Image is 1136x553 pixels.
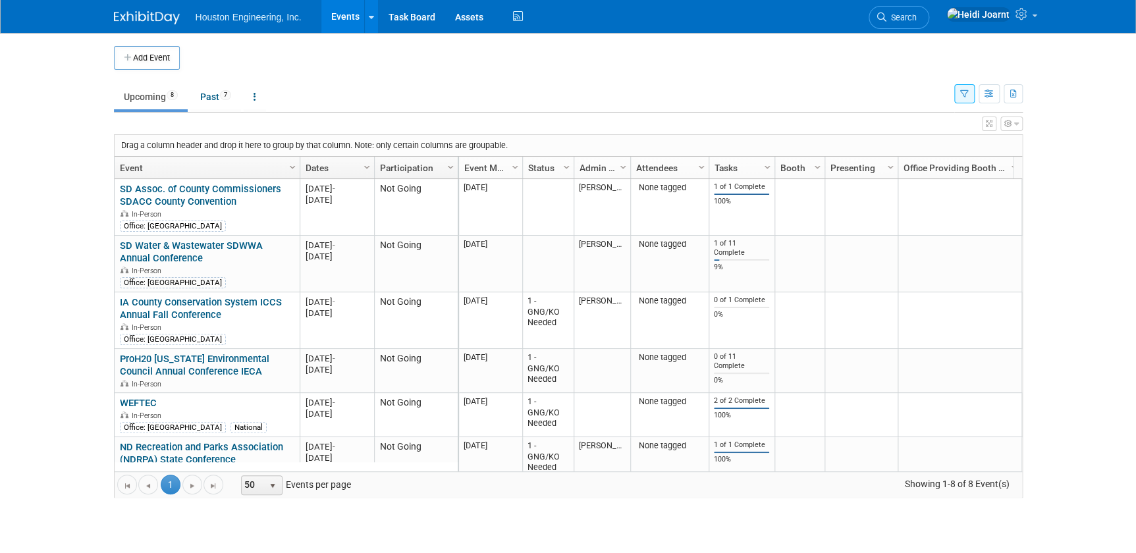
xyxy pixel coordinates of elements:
[714,263,769,272] div: 9%
[114,11,180,24] img: ExhibitDay
[508,157,522,176] a: Column Settings
[114,84,188,109] a: Upcoming8
[120,397,157,409] a: WEFTEC
[167,90,178,100] span: 8
[138,475,158,494] a: Go to the previous page
[224,475,364,494] span: Events per page
[287,162,298,172] span: Column Settings
[459,393,522,437] td: [DATE]
[230,422,267,433] div: National
[714,396,769,406] div: 2 of 2 Complete
[306,408,368,419] div: [DATE]
[374,393,458,437] td: Not Going
[522,292,574,349] td: 1 - GNG/KO Needed
[812,162,823,172] span: Column Settings
[580,157,622,179] a: Admin Lead
[120,441,283,465] a: ND Recreation and Parks Association (NDRPA) State Conference
[522,437,574,481] td: 1 - GNG/KO Needed
[306,452,368,463] div: [DATE]
[220,90,231,100] span: 7
[510,162,520,172] span: Column Settings
[380,157,449,179] a: Participation
[636,440,703,451] div: None tagged
[120,277,226,288] div: Office: [GEOGRAPHIC_DATA]
[618,162,628,172] span: Column Settings
[715,157,766,179] a: Tasks
[892,475,1021,493] span: Showing 1-8 of 8 Event(s)
[143,481,153,491] span: Go to the previous page
[120,296,282,321] a: IA County Conservation System ICCS Annual Fall Conference
[714,296,769,305] div: 0 of 1 Complete
[714,310,769,319] div: 0%
[636,352,703,363] div: None tagged
[885,162,896,172] span: Column Settings
[374,179,458,236] td: Not Going
[132,267,165,275] span: In-Person
[886,13,917,22] span: Search
[696,162,707,172] span: Column Settings
[528,157,565,179] a: Status
[522,393,574,437] td: 1 - GNG/KO Needed
[306,353,368,364] div: [DATE]
[132,380,165,388] span: In-Person
[714,197,769,206] div: 100%
[443,157,458,176] a: Column Settings
[120,183,281,207] a: SD Assoc. of County Commissioners SDACC County Convention
[636,239,703,250] div: None tagged
[333,184,335,194] span: -
[883,157,898,176] a: Column Settings
[616,157,630,176] a: Column Settings
[132,411,165,420] span: In-Person
[574,236,630,292] td: [PERSON_NAME]
[459,292,522,349] td: [DATE]
[636,296,703,306] div: None tagged
[306,364,368,375] div: [DATE]
[120,157,291,179] a: Event
[306,296,368,307] div: [DATE]
[459,437,522,481] td: [DATE]
[714,440,769,450] div: 1 of 1 Complete
[714,455,769,464] div: 100%
[306,183,368,194] div: [DATE]
[574,179,630,236] td: [PERSON_NAME]
[464,157,514,179] a: Event Month
[374,349,458,393] td: Not Going
[306,194,368,205] div: [DATE]
[636,182,703,193] div: None tagged
[132,323,165,332] span: In-Person
[115,135,1022,156] div: Drag a column header and drop it here to group by that column. Note: only certain columns are gro...
[1007,157,1021,176] a: Column Settings
[203,475,223,494] a: Go to the last page
[120,334,226,344] div: Office: [GEOGRAPHIC_DATA]
[120,240,263,264] a: SD Water & Wastewater SDWWA Annual Conference
[333,398,335,408] span: -
[459,349,522,393] td: [DATE]
[306,240,368,251] div: [DATE]
[360,157,374,176] a: Column Settings
[306,251,368,262] div: [DATE]
[714,411,769,420] div: 100%
[120,353,269,377] a: ProH20 [US_STATE] Environmental Council Annual Conference IECA
[636,157,700,179] a: Attendees
[120,221,226,231] div: Office: [GEOGRAPHIC_DATA]
[208,481,219,491] span: Go to the last page
[196,12,302,22] span: Houston Engineering, Inc.
[374,437,458,481] td: Not Going
[306,157,365,179] a: Dates
[445,162,456,172] span: Column Settings
[362,162,372,172] span: Column Settings
[267,481,278,491] span: select
[714,376,769,385] div: 0%
[780,157,816,179] a: Booth
[1009,162,1019,172] span: Column Settings
[132,210,165,219] span: In-Person
[306,307,368,319] div: [DATE]
[122,481,132,491] span: Go to the first page
[121,323,128,330] img: In-Person Event
[161,475,180,494] span: 1
[121,210,128,217] img: In-Person Event
[459,179,522,236] td: [DATE]
[830,157,889,179] a: Presenting
[333,240,335,250] span: -
[333,297,335,307] span: -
